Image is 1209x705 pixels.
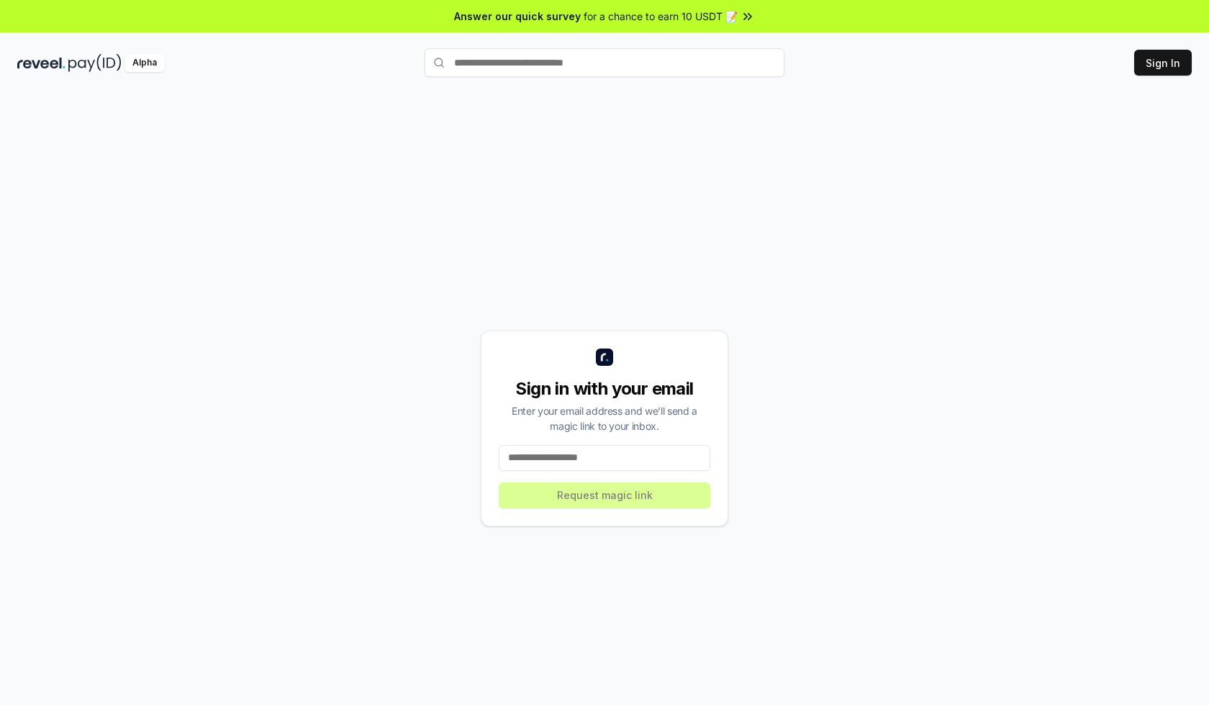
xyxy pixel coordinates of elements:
[124,54,165,72] div: Alpha
[1134,50,1192,76] button: Sign In
[454,9,581,24] span: Answer our quick survey
[499,403,710,434] div: Enter your email address and we’ll send a magic link to your inbox.
[499,377,710,400] div: Sign in with your email
[68,54,122,72] img: pay_id
[596,349,613,366] img: logo_small
[17,54,65,72] img: reveel_dark
[584,9,738,24] span: for a chance to earn 10 USDT 📝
